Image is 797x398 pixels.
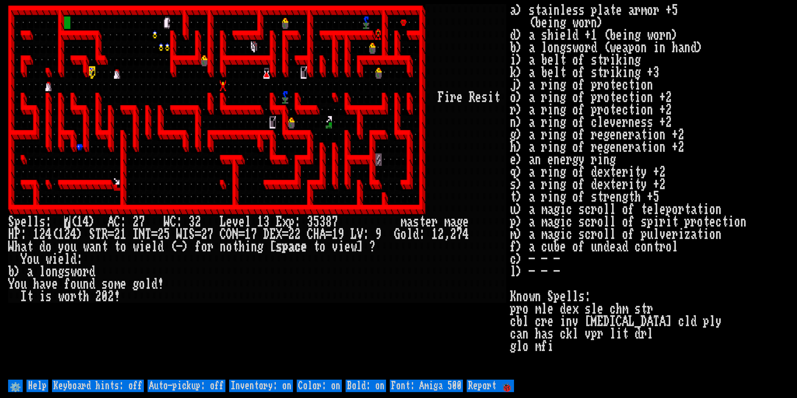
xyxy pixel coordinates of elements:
[195,241,201,253] div: f
[83,216,89,228] div: 4
[270,228,276,241] div: E
[207,241,214,253] div: r
[58,290,64,303] div: w
[89,241,95,253] div: a
[326,228,332,241] div: =
[195,228,201,241] div: =
[400,216,407,228] div: m
[313,228,319,241] div: H
[257,241,263,253] div: g
[307,228,313,241] div: C
[64,216,70,228] mark: 7
[432,228,438,241] div: 1
[139,228,145,241] div: N
[14,241,21,253] div: h
[182,241,189,253] div: )
[39,290,45,303] div: i
[456,216,463,228] div: g
[263,228,270,241] div: D
[45,241,52,253] div: o
[8,265,14,278] div: b
[326,216,332,228] div: 8
[8,241,14,253] div: W
[77,265,83,278] div: o
[488,91,494,104] div: i
[182,228,189,241] div: I
[444,91,450,104] div: i
[201,228,207,241] div: 2
[83,265,89,278] div: r
[263,216,270,228] div: 3
[33,253,39,265] div: u
[101,290,108,303] div: 0
[313,241,319,253] div: t
[463,228,469,241] div: 4
[450,216,456,228] div: a
[176,241,182,253] div: -
[14,278,21,290] div: o
[77,290,83,303] div: t
[164,228,170,241] div: 5
[8,228,14,241] div: H
[26,380,48,392] input: Help
[394,228,400,241] div: G
[467,380,514,392] input: Report 🐞
[70,241,77,253] div: u
[189,216,195,228] div: 3
[189,228,195,241] div: S
[89,216,95,228] div: )
[201,241,207,253] div: o
[64,265,70,278] div: s
[270,241,276,253] div: [
[45,228,52,241] div: 4
[400,228,407,241] div: o
[307,216,313,228] div: 3
[21,228,27,241] div: :
[14,216,21,228] div: p
[238,228,245,241] div: =
[432,216,438,228] div: r
[351,228,357,241] div: L
[89,265,95,278] div: d
[276,216,282,228] div: E
[77,253,83,265] div: :
[481,91,488,104] div: s
[456,228,463,241] div: 7
[238,241,245,253] div: h
[319,228,326,241] div: A
[64,228,70,241] div: 2
[295,228,301,241] div: 2
[170,216,176,228] div: C
[120,278,126,290] div: e
[207,228,214,241] div: 7
[494,91,500,104] div: t
[413,216,419,228] div: s
[229,380,293,392] input: Inventory: on
[8,278,14,290] div: Y
[27,253,33,265] div: o
[133,228,139,241] div: I
[232,228,238,241] div: N
[108,290,114,303] div: 2
[463,216,469,228] div: e
[510,4,789,378] stats: a) stainless plate armor +5 (being worn) d) a shield +1 (being worn) b) a longsword (weapon in ha...
[58,253,64,265] div: e
[363,228,369,241] div: :
[319,241,326,253] div: o
[77,228,83,241] div: )
[176,216,182,228] div: :
[89,228,95,241] div: S
[52,253,58,265] div: i
[338,228,344,241] div: 9
[64,241,70,253] div: o
[52,380,144,392] input: Keyboard hints: off
[95,228,101,241] div: T
[282,241,288,253] div: p
[108,228,114,241] div: =
[77,278,83,290] div: u
[226,216,232,228] div: e
[70,290,77,303] div: r
[14,228,21,241] div: P
[438,91,444,104] div: F
[114,216,120,228] div: C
